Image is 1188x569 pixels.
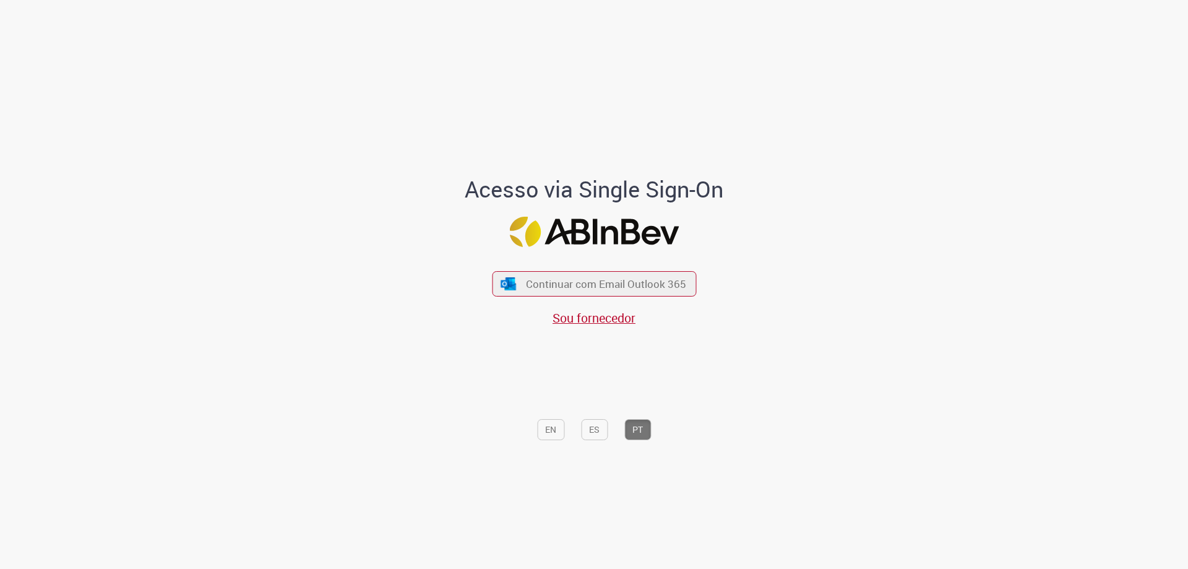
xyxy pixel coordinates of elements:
h1: Acesso via Single Sign-On [423,177,766,202]
img: Logo ABInBev [509,217,679,247]
a: Sou fornecedor [553,310,635,326]
button: ES [581,419,608,440]
img: ícone Azure/Microsoft 360 [500,277,517,290]
span: Continuar com Email Outlook 365 [526,277,686,291]
button: PT [624,419,651,440]
button: ícone Azure/Microsoft 360 Continuar com Email Outlook 365 [492,271,696,297]
button: EN [537,419,564,440]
